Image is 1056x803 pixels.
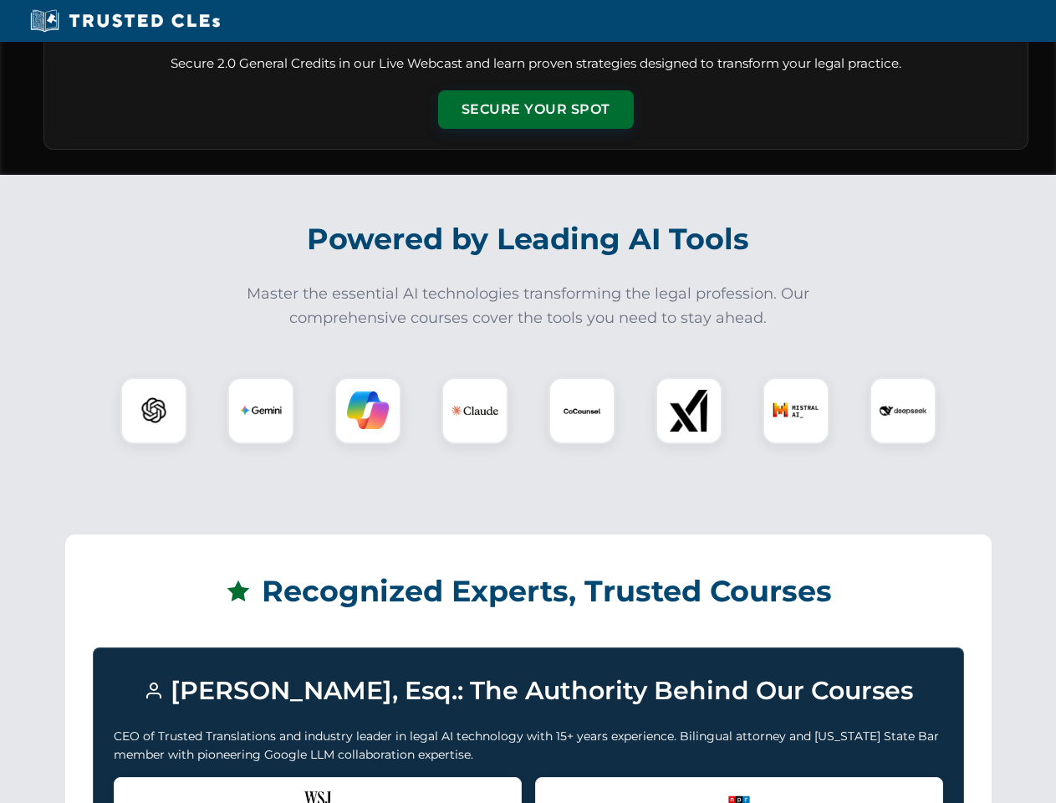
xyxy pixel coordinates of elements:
img: Gemini Logo [240,390,282,432]
h2: Powered by Leading AI Tools [65,210,992,269]
img: Claude Logo [451,387,498,434]
button: Secure Your Spot [438,90,634,129]
img: Trusted CLEs [25,8,225,33]
p: CEO of Trusted Translations and industry leader in legal AI technology with 15+ years experience.... [114,727,943,765]
div: CoCounsel [548,377,615,444]
div: Copilot [334,377,401,444]
div: Gemini [227,377,294,444]
div: DeepSeek [870,377,936,444]
img: Copilot Logo [347,390,389,432]
img: xAI Logo [668,390,710,432]
p: Master the essential AI technologies transforming the legal profession. Our comprehensive courses... [236,282,821,330]
p: Secure 2.0 General Credits in our Live Webcast and learn proven strategies designed to transform ... [64,54,1008,74]
div: ChatGPT [120,377,187,444]
div: Mistral AI [763,377,829,444]
div: Claude [441,377,508,444]
img: CoCounsel Logo [561,390,603,432]
img: DeepSeek Logo [880,387,926,434]
h3: [PERSON_NAME], Esq.: The Authority Behind Our Courses [114,668,943,713]
div: xAI [656,377,722,444]
img: Mistral AI Logo [773,387,819,434]
img: ChatGPT Logo [130,386,178,435]
h2: Recognized Experts, Trusted Courses [93,562,964,621]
